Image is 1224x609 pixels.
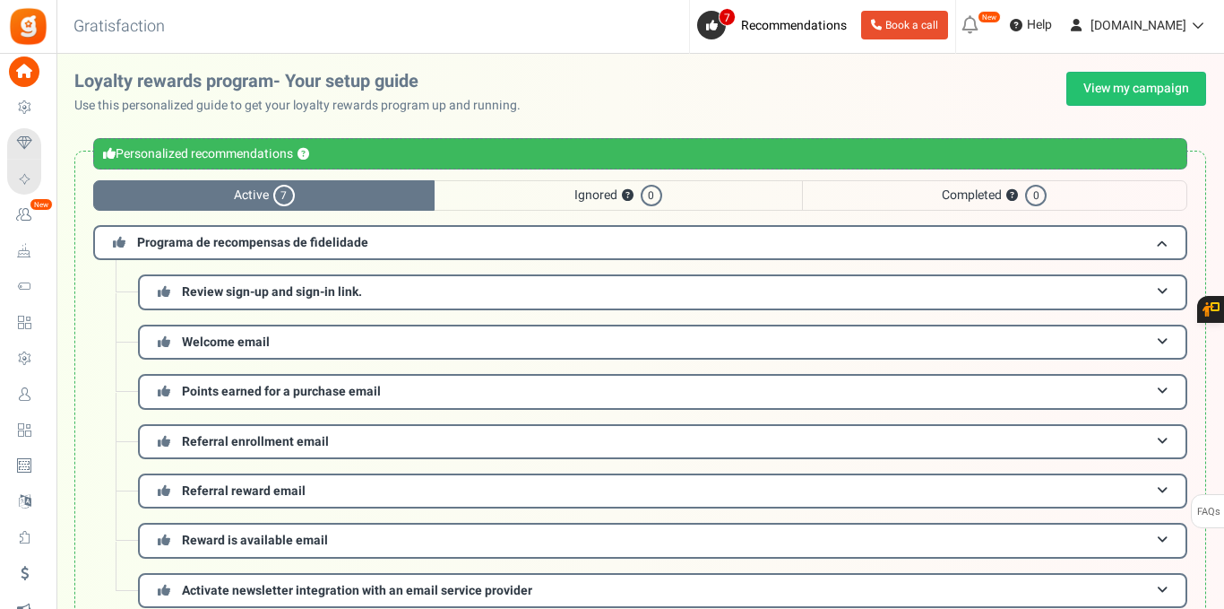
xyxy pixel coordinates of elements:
h2: Loyalty rewards program- Your setup guide [74,72,535,91]
span: Recommendations [741,16,847,35]
a: New [7,200,48,231]
p: Use this personalized guide to get your loyalty rewards program up and running. [74,97,535,115]
span: 7 [273,185,295,206]
button: ? [622,190,634,202]
a: View my campaign [1066,72,1206,106]
span: Activate newsletter integration with an email service provider [182,581,532,600]
span: Programa de recompensas de fidelidade [137,233,368,252]
span: Active [93,180,435,211]
span: Welcome email [182,333,270,352]
span: 0 [641,185,662,206]
span: 7 [719,8,736,26]
span: Review sign-up and sign-in link. [182,283,362,301]
div: Personalized recommendations [93,138,1187,170]
span: Referral enrollment email [182,432,329,451]
span: Referral reward email [182,482,306,500]
button: ? [297,149,309,161]
h3: Gratisfaction [54,9,185,45]
em: New [30,198,53,211]
a: Book a call [861,11,948,39]
img: Gratisfaction [8,6,48,47]
em: New [978,11,1001,23]
span: Reward is available email [182,531,328,550]
a: 7 Recommendations [697,11,854,39]
span: Help [1022,16,1052,34]
span: Ignored [435,180,801,211]
span: Completed [802,180,1187,211]
button: ? [1006,190,1018,202]
span: 0 [1025,185,1047,206]
span: Points earned for a purchase email [182,382,381,401]
span: FAQs [1196,495,1220,529]
span: [DOMAIN_NAME] [1090,16,1186,35]
a: Help [1003,11,1059,39]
